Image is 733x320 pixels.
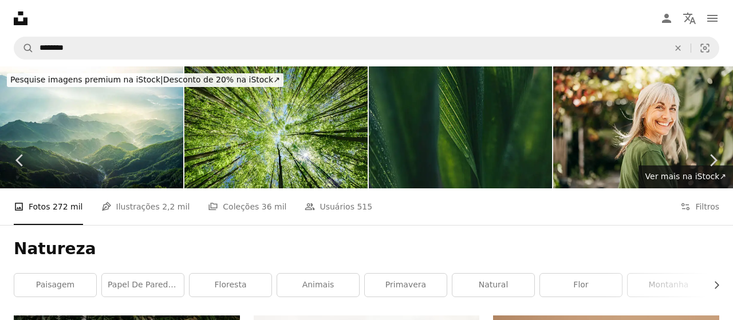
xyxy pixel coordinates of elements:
a: papel de parede da área de trabalho [102,274,184,297]
a: flor [540,274,622,297]
a: Ilustrações 2,2 mil [101,188,190,225]
span: Ver mais na iStock ↗ [645,172,726,181]
div: Desconto de 20% na iStock ↗ [7,73,283,87]
a: primavera [365,274,447,297]
a: Coleções 36 mil [208,188,286,225]
form: Pesquise conteúdo visual em todo o site [14,37,719,60]
h1: Natureza [14,239,719,259]
button: rolar lista para a direita [706,274,719,297]
button: Pesquisa visual [691,37,719,59]
a: Entrar / Cadastrar-se [655,7,678,30]
a: Próximo [693,105,733,215]
button: Menu [701,7,724,30]
span: 2,2 mil [162,200,190,213]
img: Um belo e exuberante dossel verde da floresta iluminado pela luz solar quente que flui através [184,66,368,188]
span: Pesquise imagens premium na iStock | [10,75,163,84]
img: Superfície foliar com gotas de água, macro, DOFLeaf rasa com gotas de água, macro, profundidade d... [369,66,552,188]
a: Início — Unsplash [14,11,27,25]
button: Pesquise na Unsplash [14,37,34,59]
a: floresta [190,274,271,297]
a: Ver mais na iStock↗ [639,165,733,188]
a: Usuários 515 [305,188,372,225]
button: Filtros [680,188,719,225]
button: Limpar [665,37,691,59]
a: Animais [277,274,359,297]
a: paisagem [14,274,96,297]
a: natural [452,274,534,297]
span: 515 [357,200,372,213]
button: Idioma [678,7,701,30]
span: 36 mil [262,200,287,213]
a: montanha [628,274,710,297]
